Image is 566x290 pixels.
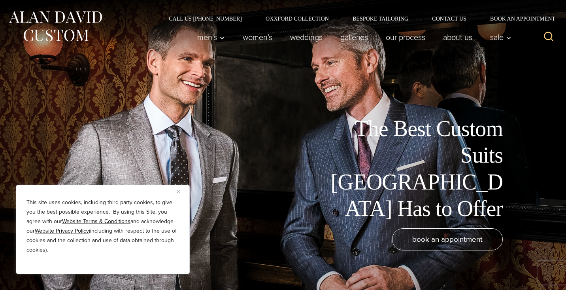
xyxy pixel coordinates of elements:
[392,228,503,250] a: book an appointment
[177,187,186,196] button: Close
[157,16,558,21] nav: Secondary Navigation
[35,227,89,235] a: Website Privacy Policy
[62,217,130,226] a: Website Terms & Conditions
[254,16,341,21] a: Oxxford Collection
[539,28,558,47] button: View Search Form
[341,16,420,21] a: Bespoke Tailoring
[197,33,225,41] span: Men’s
[177,190,180,193] img: Close
[332,29,377,45] a: Galleries
[377,29,434,45] a: Our Process
[8,9,103,44] img: Alan David Custom
[325,116,503,222] h1: The Best Custom Suits [GEOGRAPHIC_DATA] Has to Offer
[234,29,281,45] a: Women’s
[490,33,511,41] span: Sale
[189,29,516,45] nav: Primary Navigation
[478,16,558,21] a: Book an Appointment
[26,198,179,255] p: This site uses cookies, including third party cookies, to give you the best possible experience. ...
[412,233,483,245] span: book an appointment
[434,29,481,45] a: About Us
[157,16,254,21] a: Call Us [PHONE_NUMBER]
[420,16,478,21] a: Contact Us
[281,29,332,45] a: weddings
